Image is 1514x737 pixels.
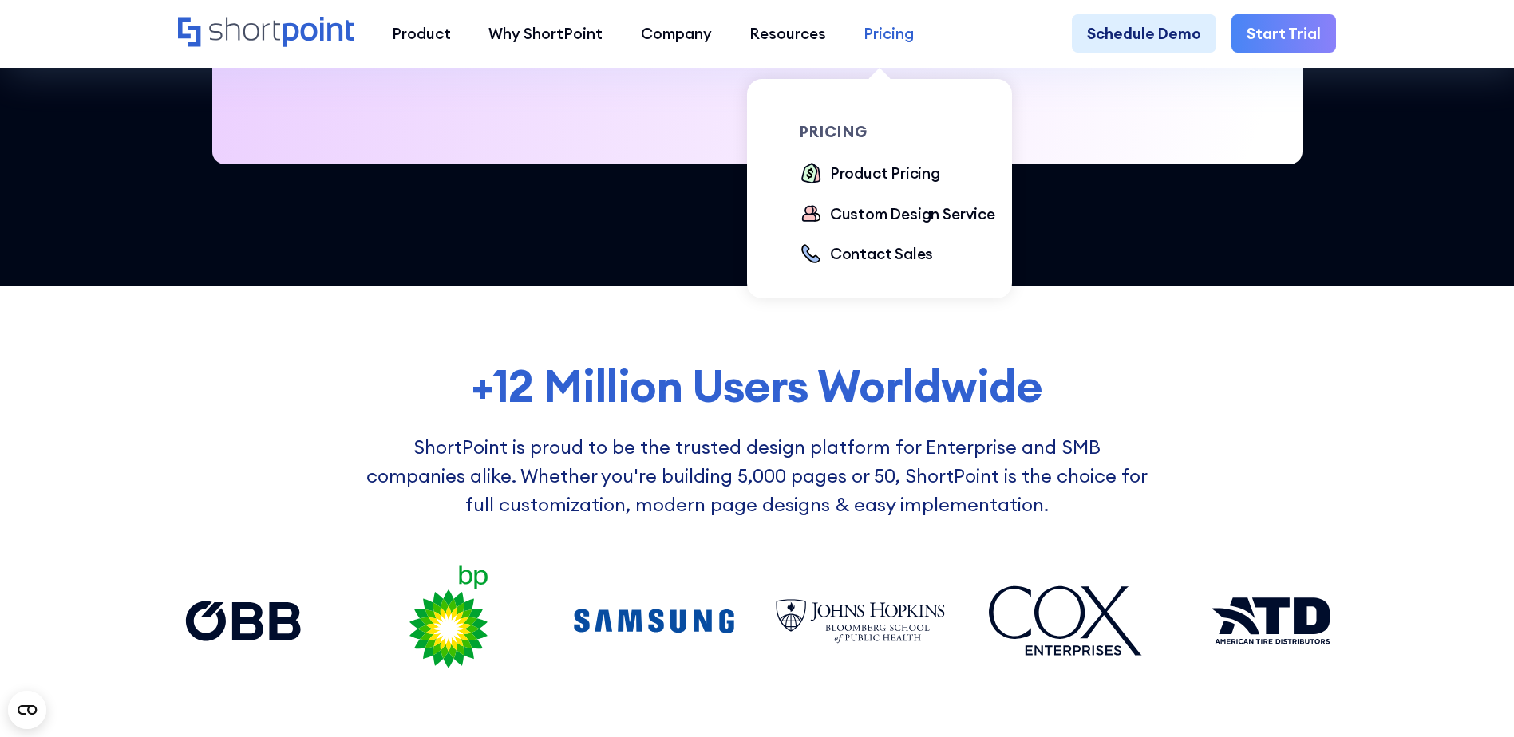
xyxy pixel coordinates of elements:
div: Contact Sales [830,242,934,265]
a: Company [622,14,730,52]
div: pricing [800,124,1012,140]
a: Home [178,17,354,49]
div: Pricing [864,22,914,45]
a: Product [373,14,469,52]
a: Custom Design Service [800,203,995,227]
a: Pricing [845,14,933,52]
div: Product Pricing [830,162,940,184]
p: ShortPoint is proud to be the trusted design platform for Enterprise and SMB companies alike. Whe... [364,433,1149,518]
a: Why ShortPoint [470,14,622,52]
button: Open CMP widget [8,691,46,729]
iframe: Chat Widget [1227,552,1514,737]
div: Custom Design Service [830,203,995,225]
a: Contact Sales [800,242,933,267]
div: Why ShortPoint [488,22,603,45]
a: Resources [730,14,844,52]
a: Product Pricing [800,162,940,187]
div: Resources [749,22,826,45]
h2: +12 Million Users Worldwide [152,361,1363,411]
div: Product [392,22,451,45]
div: Company [641,22,712,45]
a: Schedule Demo [1072,14,1216,52]
a: Start Trial [1231,14,1336,52]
